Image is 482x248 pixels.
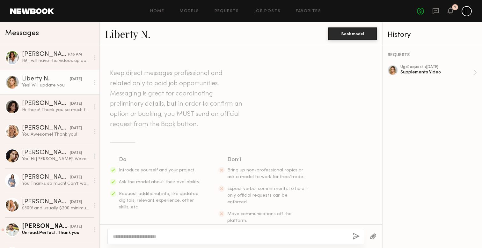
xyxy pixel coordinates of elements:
[5,30,39,37] span: Messages
[70,199,82,205] div: [DATE]
[22,58,90,64] div: Hi! I will have the videos uploaded this afternoon, thanks!
[400,65,473,69] div: ugc Request • [DATE]
[22,107,90,113] div: Hi there! Thank you so much for sending over the example videos. I will review those now and begi...
[388,53,477,57] div: REQUESTS
[119,155,201,164] div: Do
[296,9,321,13] a: Favorites
[22,181,90,187] div: You: Thanks so much! Can’t wait to see your magic ✨
[22,156,90,162] div: You: Hi [PERSON_NAME]! We’re looking for a simple vertical video. Hook: “My hair and nails have n...
[70,150,82,156] div: [DATE]
[119,180,200,184] span: Ask the model about their availability.
[254,9,281,13] a: Job Posts
[70,175,82,181] div: [DATE]
[227,212,292,223] span: Move communications off the platform.
[119,168,195,172] span: Introduce yourself and your project.
[70,224,82,230] div: [DATE]
[70,76,82,82] div: [DATE]
[328,31,377,36] a: Book model
[400,69,473,75] div: Supplements Video
[70,125,82,132] div: [DATE]
[227,168,304,179] span: Bring up non-professional topics or ask a model to work for free/trade.
[22,174,70,181] div: [PERSON_NAME]
[22,230,90,236] div: Unread: Perfect. Thank you
[22,82,90,88] div: Yes! Will update you
[70,101,82,107] div: [DATE]
[22,125,70,132] div: [PERSON_NAME]
[388,31,477,39] div: History
[22,199,70,205] div: [PERSON_NAME]
[400,65,477,80] a: ugcRequest •[DATE]Supplements Video
[22,205,90,211] div: $300! and usually $200 minimum without
[68,52,82,58] div: 9:18 AM
[215,9,239,13] a: Requests
[22,223,70,230] div: [PERSON_NAME]
[22,150,70,156] div: [PERSON_NAME]
[227,187,308,204] span: Expect verbal commitments to hold - only official requests can be enforced.
[22,51,68,58] div: [PERSON_NAME]
[105,27,150,41] a: Liberty N.
[22,101,70,107] div: [PERSON_NAME]
[22,76,70,82] div: Liberty N.
[119,192,199,209] span: Request additional info, like updated digitals, relevant experience, other skills, etc.
[110,68,244,130] header: Keep direct messages professional and related only to paid job opportunities. Messaging is great ...
[150,9,164,13] a: Home
[179,9,199,13] a: Models
[454,6,456,9] div: 5
[328,27,377,40] button: Book model
[227,155,309,164] div: Don’t
[22,132,90,138] div: You: Awesome! Thank you!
